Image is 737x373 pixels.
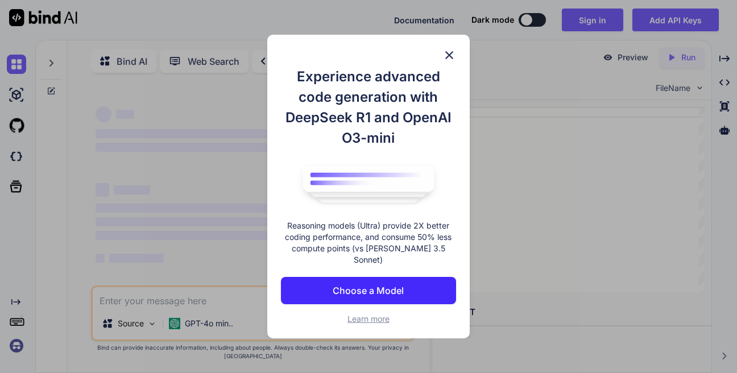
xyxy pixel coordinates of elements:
[281,220,456,266] p: Reasoning models (Ultra) provide 2X better coding performance, and consume 50% less compute point...
[333,284,404,297] p: Choose a Model
[281,67,456,148] h1: Experience advanced code generation with DeepSeek R1 and OpenAI O3-mini
[442,48,456,62] img: close
[347,314,390,324] span: Learn more
[281,277,456,304] button: Choose a Model
[295,160,442,209] img: bind logo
